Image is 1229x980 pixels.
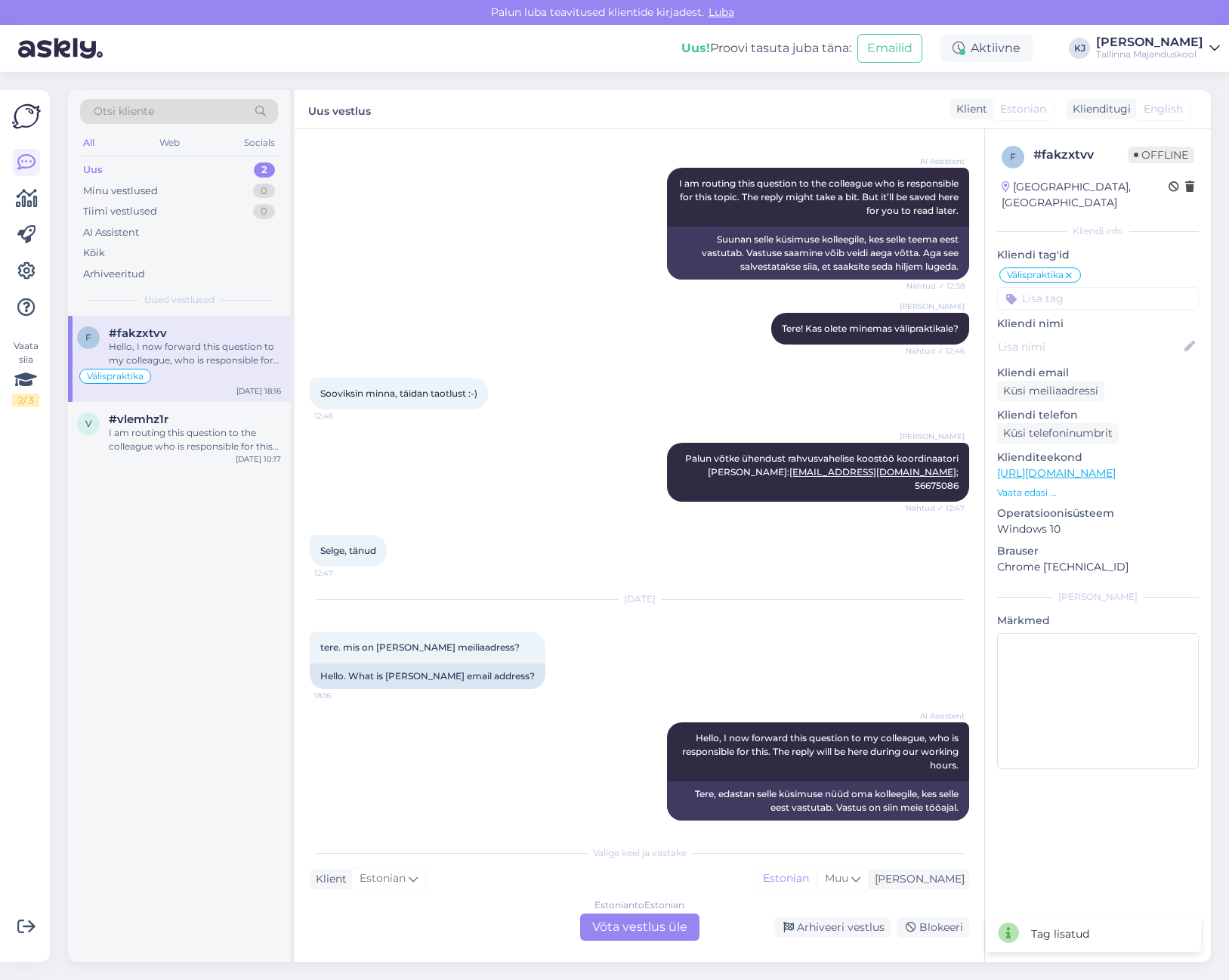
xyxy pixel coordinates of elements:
span: Estonian [1000,101,1046,117]
div: Blokeeri [897,917,969,938]
div: Vaata siia [12,339,39,407]
div: Tag lisatud [1031,926,1089,942]
span: Selge, tänud [320,545,376,556]
p: Kliendi tag'id [997,247,1199,263]
span: Palun võtke ühendust rahvusvahelise koostöö koordinaatori [PERSON_NAME]: ; 56675086 [685,453,961,491]
div: [DATE] 18:16 [236,385,281,397]
span: AI Assistent [908,156,965,167]
span: 12:46 [314,410,371,422]
span: Nähtud ✓ 12:46 [906,345,965,357]
p: Windows 10 [997,521,1199,537]
div: Klient [310,871,347,887]
span: Hello, I now forward this question to my colleague, who is responsible for this. The reply will b... [682,732,961,771]
span: I am routing this question to the colleague who is responsible for this topic. The reply might ta... [679,178,961,216]
span: f [1010,151,1016,162]
img: Askly Logo [12,102,41,131]
div: Aktiivne [940,35,1033,62]
div: Proovi tasuta juba täna: [681,39,851,57]
p: Brauser [997,543,1199,559]
a: [EMAIL_ADDRESS][DOMAIN_NAME] [789,466,956,478]
div: Kõik [83,246,105,261]
span: Luba [704,5,739,19]
div: Arhiveeri vestlus [774,917,891,938]
span: #vlemhz1r [109,413,168,426]
input: Lisa tag [997,287,1199,310]
p: Klienditeekond [997,450,1199,465]
div: Klient [950,101,987,117]
div: [PERSON_NAME] [869,871,965,887]
input: Lisa nimi [998,339,1181,355]
span: tere. mis on [PERSON_NAME] meiliaadress? [320,641,520,653]
span: #fakzxtvv [109,326,167,340]
p: Märkmed [997,613,1199,629]
div: I am routing this question to the colleague who is responsible for this topic. The reply might ta... [109,426,281,453]
span: Välispraktika [87,372,144,381]
span: Uued vestlused [144,293,215,307]
span: Muu [825,871,848,885]
span: v [85,418,91,429]
label: Uus vestlus [308,99,371,119]
p: Kliendi telefon [997,407,1199,423]
div: Tiimi vestlused [83,204,157,219]
div: 2 / 3 [12,394,39,407]
div: [GEOGRAPHIC_DATA], [GEOGRAPHIC_DATA] [1002,179,1169,211]
div: Uus [83,162,103,178]
div: Arhiveeritud [83,267,145,282]
p: Operatsioonisüsteem [997,505,1199,521]
div: 0 [253,204,275,219]
div: AI Assistent [83,225,139,240]
span: 18:16 [314,690,371,701]
span: Nähtud ✓ 12:47 [906,502,965,514]
a: [PERSON_NAME]Tallinna Majanduskool [1096,36,1220,60]
p: Kliendi nimi [997,316,1199,332]
div: Valige keel ja vastake [310,846,969,860]
div: Võta vestlus üle [580,914,699,941]
div: 2 [254,162,275,178]
div: # fakzxtvv [1033,146,1128,164]
div: 0 [253,184,275,199]
div: Estonian to Estonian [594,898,684,912]
div: Suunan selle küsimuse kolleegile, kes selle teema eest vastutab. Vastuse saamine võib veidi aega ... [667,227,969,280]
div: Tallinna Majanduskool [1096,48,1203,60]
span: Tere! Kas olete minemas välipraktikale? [782,323,959,334]
div: [DATE] 10:17 [236,453,281,465]
span: Offline [1128,147,1194,163]
div: Minu vestlused [83,184,158,199]
span: [PERSON_NAME] [900,431,965,442]
span: English [1144,101,1183,117]
div: Hello. What is [PERSON_NAME] email address? [310,663,545,689]
div: [PERSON_NAME] [997,590,1199,604]
div: Estonian [755,867,817,890]
div: Tere, edastan selle küsimuse nüüd oma kolleegile, kes selle eest vastutab. Vastus on siin meie tö... [667,781,969,821]
div: Web [156,133,183,153]
p: Chrome [TECHNICAL_ID] [997,559,1199,575]
b: Uus! [681,41,710,55]
div: All [80,133,97,153]
p: Kliendi email [997,365,1199,381]
div: Küsi meiliaadressi [997,381,1104,401]
div: Küsi telefoninumbrit [997,423,1119,444]
div: [DATE] [310,592,969,606]
div: Klienditugi [1067,101,1131,117]
span: Otsi kliente [94,104,154,119]
span: 12:47 [314,567,371,579]
div: Kliendi info [997,224,1199,238]
span: [PERSON_NAME] [900,301,965,312]
span: f [85,332,91,343]
div: Hello, I now forward this question to my colleague, who is responsible for this. The reply will b... [109,340,281,367]
span: Välispraktika [1007,271,1064,280]
span: Nähtud ✓ 18:16 [908,821,965,833]
span: Nähtud ✓ 12:38 [906,280,965,292]
span: Estonian [360,870,406,887]
span: Sooviksin minna, täidan taotlust :-) [320,388,477,399]
button: Emailid [857,34,922,63]
div: KJ [1069,38,1090,59]
div: Socials [241,133,278,153]
p: Vaata edasi ... [997,486,1199,499]
div: [PERSON_NAME] [1096,36,1203,48]
a: [URL][DOMAIN_NAME] [997,466,1116,480]
span: AI Assistent [908,710,965,722]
